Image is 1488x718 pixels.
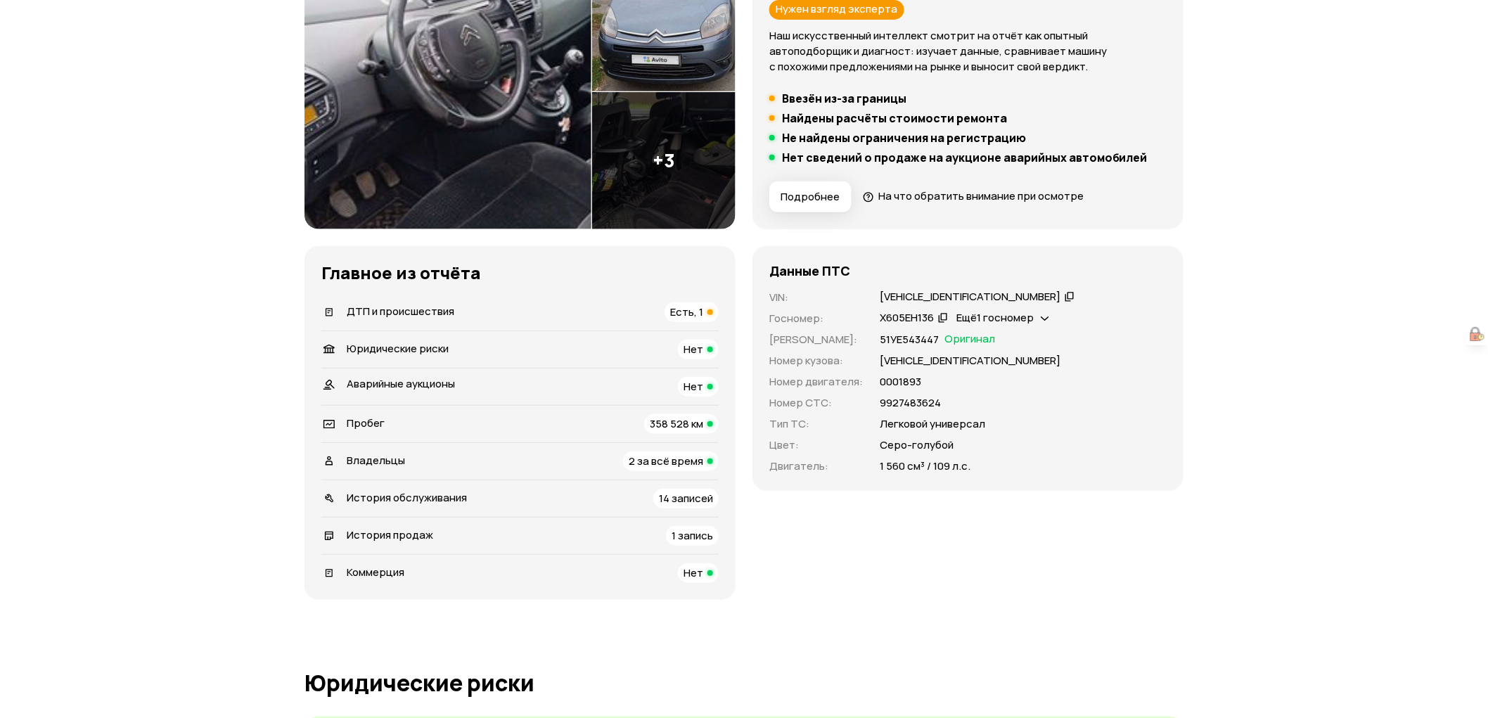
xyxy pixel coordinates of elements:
span: Пробег [347,416,385,430]
a: На что обратить внимание при осмотре [863,188,1084,203]
p: [PERSON_NAME] : [769,332,863,347]
span: Коммерция [347,565,404,579]
span: Подробнее [781,190,840,204]
h3: Главное из отчёта [321,263,719,283]
span: 358 528 км [650,416,703,431]
h5: Найдены расчёты стоимости ремонта [782,111,1007,125]
p: Серо-голубой [880,437,954,453]
h4: Данные ПТС [769,263,850,278]
p: Номер двигателя : [769,374,863,390]
p: 1 560 см³ / 109 л.с. [880,459,970,474]
p: 51УЕ543447 [880,332,939,347]
span: Юридические риски [347,341,449,356]
span: История продаж [347,527,433,542]
span: 14 записей [659,491,713,506]
span: Аварийные аукционы [347,376,455,391]
span: История обслуживания [347,490,467,505]
p: Цвет : [769,437,863,453]
span: Нет [684,379,703,394]
span: Оригинал [944,332,995,347]
span: 2 за всё время [629,454,703,468]
span: Ещё 1 госномер [956,310,1034,325]
img: heZnHVL+J7nx0veNuBKvcDf6CljQZtEAf8CziJsKFg8H+YIPsfie9tl9173kYdNUAG8CiedCvmIf4fN5vbFLoYkFgAAAAASUV... [1470,327,1484,341]
button: Подробнее [769,181,852,212]
div: [VEHICLE_IDENTIFICATION_NUMBER] [880,290,1060,304]
h5: Ввезён из-за границы [782,91,906,105]
span: На что обратить внимание при осмотре [878,188,1084,203]
p: Госномер : [769,311,863,326]
p: 9927483624 [880,395,941,411]
span: Владельцы [347,453,405,468]
span: Нет [684,342,703,357]
h5: Не найдены ограничения на регистрацию [782,131,1026,145]
span: 1 запись [672,528,713,543]
div: Х605ЕН136 [880,311,934,326]
p: Номер кузова : [769,353,863,368]
h5: Нет сведений о продаже на аукционе аварийных автомобилей [782,150,1148,165]
p: Тип ТС : [769,416,863,432]
p: [VEHICLE_IDENTIFICATION_NUMBER] [880,353,1060,368]
p: Номер СТС : [769,395,863,411]
span: Нет [684,565,703,580]
h1: Юридические риски [304,670,1184,695]
span: ДТП и происшествия [347,304,454,319]
p: 0001893 [880,374,921,390]
p: Наш искусственный интеллект смотрит на отчёт как опытный автоподборщик и диагност: изучает данные... [769,28,1167,75]
p: VIN : [769,290,863,305]
span: Есть, 1 [670,304,703,319]
p: Двигатель : [769,459,863,474]
p: Легковой универсал [880,416,985,432]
